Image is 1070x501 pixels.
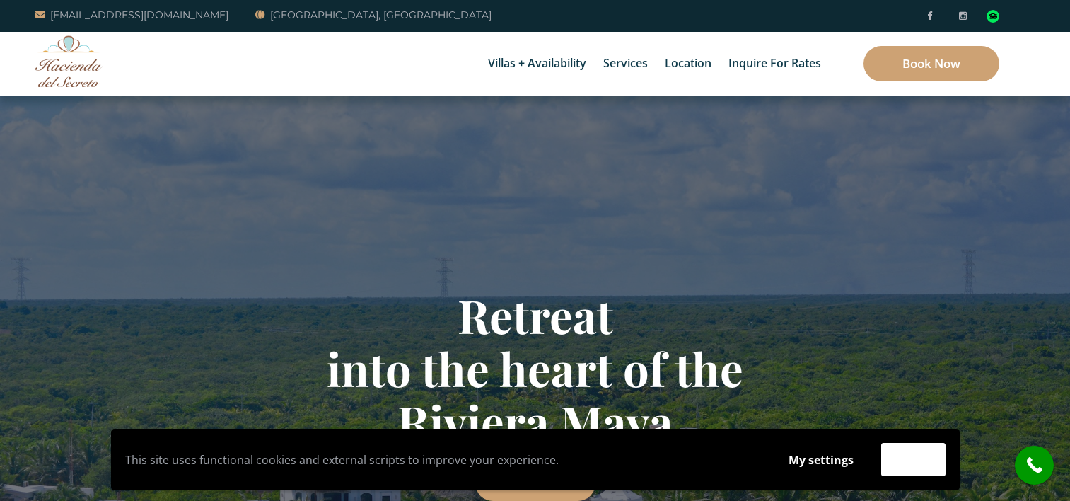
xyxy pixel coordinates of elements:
[721,32,828,96] a: Inquire for Rates
[35,35,103,87] img: Awesome Logo
[987,10,999,23] img: Tripadvisor_logomark.svg
[775,444,867,476] button: My settings
[863,46,999,81] a: Book Now
[122,289,949,448] h1: Retreat into the heart of the Riviera Maya
[125,449,761,471] p: This site uses functional cookies and external scripts to improve your experience.
[255,6,492,23] a: [GEOGRAPHIC_DATA], [GEOGRAPHIC_DATA]
[35,6,228,23] a: [EMAIL_ADDRESS][DOMAIN_NAME]
[658,32,719,96] a: Location
[596,32,655,96] a: Services
[987,10,999,23] div: Read traveler reviews on Tripadvisor
[481,32,593,96] a: Villas + Availability
[1018,449,1050,481] i: call
[881,443,946,476] button: Accept
[1015,446,1054,485] a: call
